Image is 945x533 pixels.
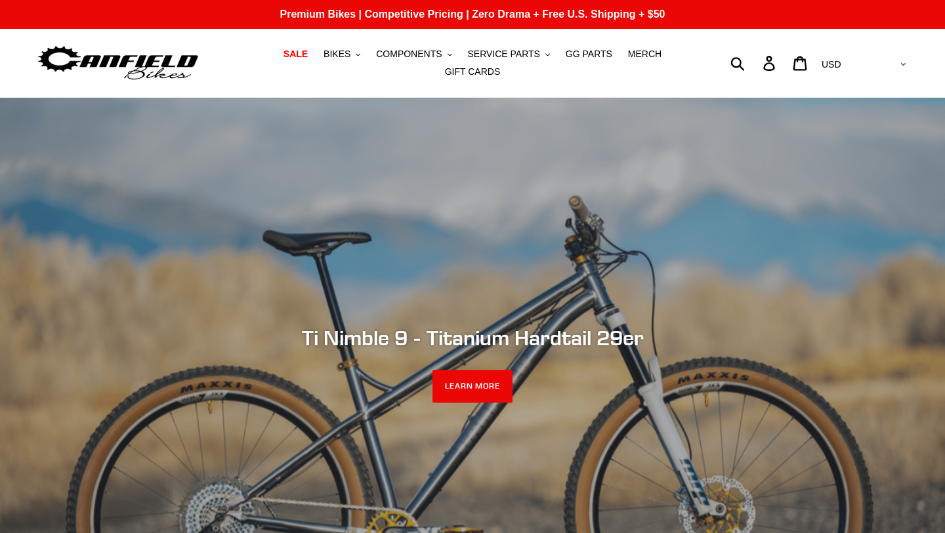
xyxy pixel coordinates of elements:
[432,370,513,403] a: LEARN MORE
[283,49,308,60] span: SALE
[277,45,314,63] a: SALE
[738,49,771,77] input: Search
[467,49,539,60] span: SERVICE PARTS
[317,45,367,63] button: BIKES
[566,49,612,60] span: GG PARTS
[324,49,350,60] span: BIKES
[438,63,507,81] a: GIFT CARDS
[376,49,442,60] span: COMPONENTS
[369,45,458,63] button: COMPONENTS
[445,66,501,77] span: GIFT CARDS
[621,45,668,63] a: MERCH
[115,326,830,351] h2: Ti Nimble 9 - Titanium Hardtail 29er
[36,43,200,84] img: Canfield Bikes
[628,49,661,60] span: MERCH
[461,45,556,63] button: SERVICE PARTS
[559,45,619,63] a: GG PARTS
